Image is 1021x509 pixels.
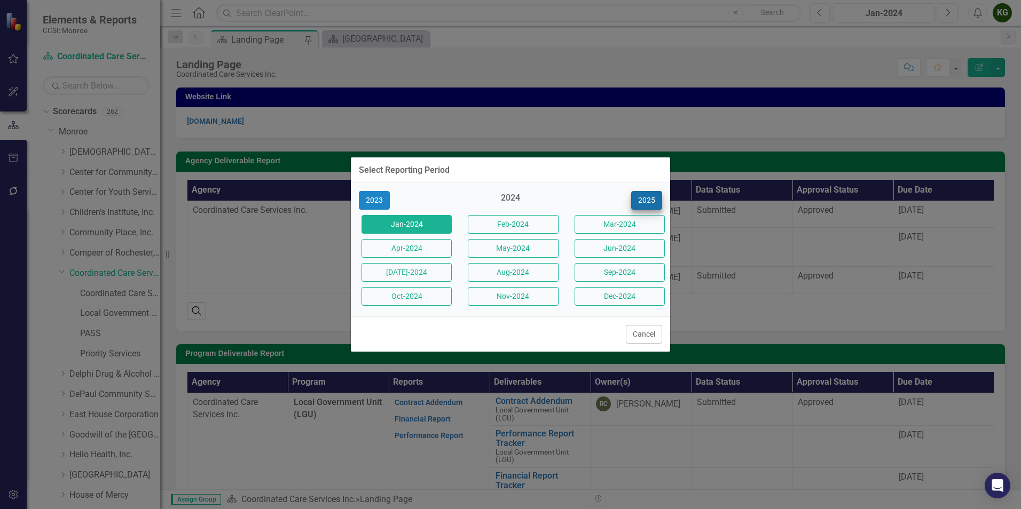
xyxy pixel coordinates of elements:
[362,263,452,282] button: [DATE]-2024
[985,473,1010,498] div: Open Intercom Messenger
[465,192,555,210] div: 2024
[626,325,662,344] button: Cancel
[631,191,662,210] button: 2025
[468,287,558,306] button: Nov-2024
[362,239,452,258] button: Apr-2024
[468,263,558,282] button: Aug-2024
[359,191,390,210] button: 2023
[575,239,665,258] button: Jun-2024
[575,215,665,234] button: Mar-2024
[468,239,558,258] button: May-2024
[575,287,665,306] button: Dec-2024
[359,165,450,175] div: Select Reporting Period
[362,287,452,306] button: Oct-2024
[575,263,665,282] button: Sep-2024
[468,215,558,234] button: Feb-2024
[362,215,452,234] button: Jan-2024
